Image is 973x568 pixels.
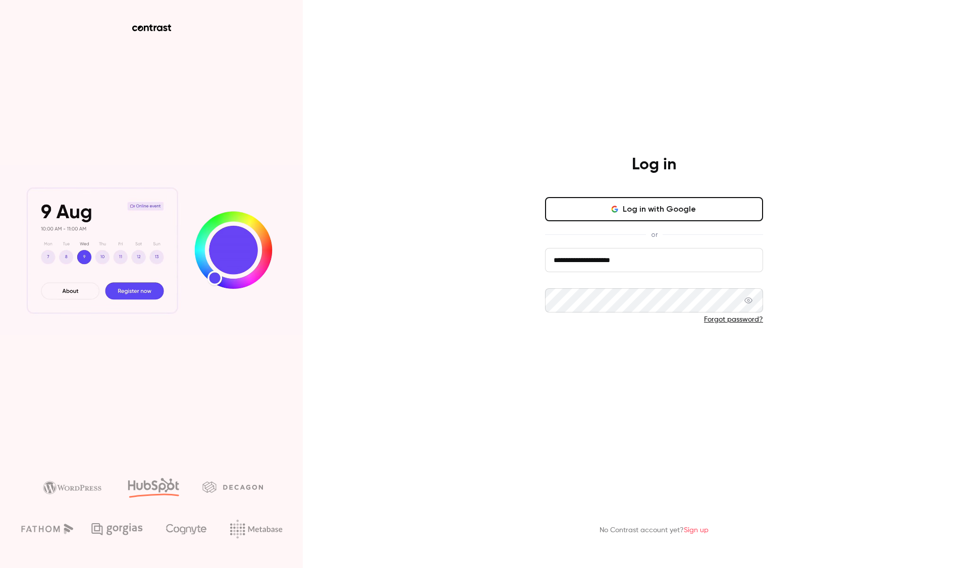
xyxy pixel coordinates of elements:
a: Sign up [684,527,709,534]
button: Log in [545,341,763,365]
button: Log in with Google [545,197,763,221]
p: No Contrast account yet? [600,525,709,536]
span: or [646,229,663,240]
img: decagon [202,481,263,492]
a: Forgot password? [704,316,763,323]
h4: Log in [632,155,676,175]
